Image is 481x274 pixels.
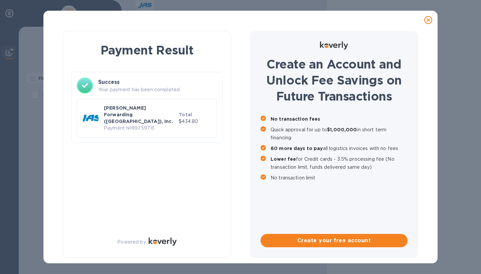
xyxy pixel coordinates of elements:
[327,127,357,132] b: $1,000,000
[117,239,146,246] p: Powered by
[271,156,296,162] b: Lower fee
[74,42,220,58] h1: Payment Result
[261,56,408,104] h1: Create an Account and Unlock Fee Savings on Future Transactions
[271,174,408,182] p: No transaction limit
[179,118,211,125] p: $434.80
[179,112,192,117] b: Total
[104,105,176,125] p: [PERSON_NAME] Forwarding ([GEOGRAPHIC_DATA]), Inc.
[261,234,408,247] button: Create your free account
[98,86,217,93] p: Your payment has been completed.
[271,144,408,152] p: all logistics invoices with no fees
[271,116,320,122] b: No transaction fees
[104,125,176,132] p: Payment № 89759713
[271,146,323,151] b: 60 more days to pay
[271,126,408,142] p: Quick approval for up to in short term financing
[149,238,177,246] img: Logo
[266,237,402,245] span: Create your free account
[320,41,348,49] img: Logo
[271,155,408,171] p: for Credit cards - 3.5% processing fee (No transaction limit, funds delivered same day)
[98,78,217,86] h3: Success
